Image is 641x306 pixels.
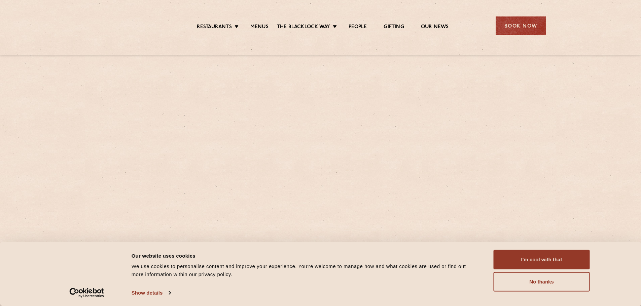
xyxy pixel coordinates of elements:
[132,252,478,260] div: Our website uses cookies
[57,288,116,298] a: Usercentrics Cookiebot - opens in a new window
[384,24,404,31] a: Gifting
[421,24,449,31] a: Our News
[95,6,153,45] img: svg%3E
[132,288,171,298] a: Show details
[197,24,232,31] a: Restaurants
[494,250,590,269] button: I'm cool with that
[349,24,367,31] a: People
[277,24,330,31] a: The Blacklock Way
[132,262,478,278] div: We use cookies to personalise content and improve your experience. You're welcome to manage how a...
[250,24,269,31] a: Menus
[494,272,590,292] button: No thanks
[496,16,546,35] div: Book Now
